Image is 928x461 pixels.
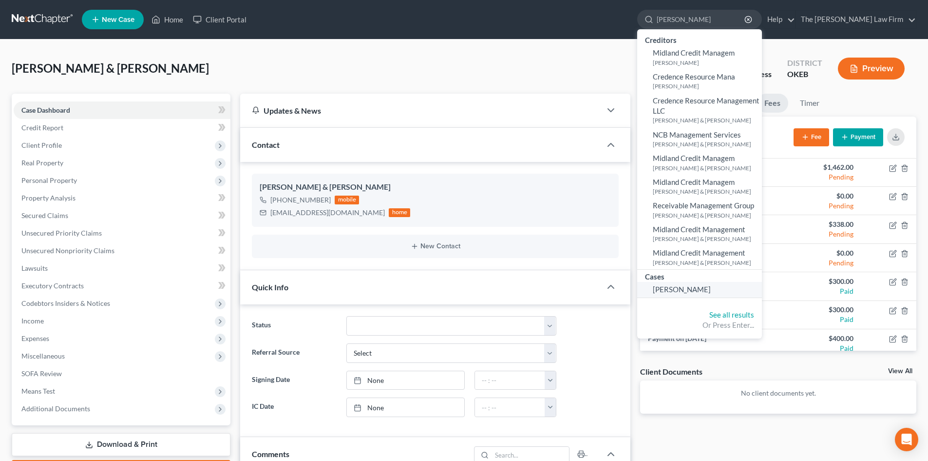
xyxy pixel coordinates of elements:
[786,248,853,258] div: $0.00
[786,220,853,229] div: $338.00
[637,127,762,151] a: NCB Management Services[PERSON_NAME] & [PERSON_NAME]
[14,101,230,119] a: Case Dashboard
[637,175,762,199] a: Midland Credit Managem[PERSON_NAME] & [PERSON_NAME]
[14,119,230,137] a: Credit Report
[653,201,754,210] span: Receivable Management Group
[347,398,464,417] a: None
[648,388,909,398] p: No client documents yet.
[252,282,288,292] span: Quick Info
[653,82,759,90] small: [PERSON_NAME]
[762,11,795,28] a: Help
[21,334,49,342] span: Expenses
[787,58,822,69] div: District
[653,59,759,67] small: [PERSON_NAME]
[102,16,134,23] span: New Case
[247,316,341,336] label: Status
[640,329,778,358] td: Payment on [DATE]
[657,10,746,28] input: Search by name...
[653,235,759,243] small: [PERSON_NAME] & [PERSON_NAME]
[347,371,464,390] a: None
[247,343,341,363] label: Referral Source
[14,207,230,224] a: Secured Claims
[14,277,230,295] a: Executory Contracts
[792,94,827,113] a: Timer
[637,270,762,282] div: Cases
[637,93,762,127] a: Credence Resource Management LLC[PERSON_NAME] & [PERSON_NAME]
[786,277,853,286] div: $300.00
[653,225,745,234] span: Midland Credit Management
[653,130,741,139] span: NCB Management Services
[252,105,589,116] div: Updates & News
[653,178,735,186] span: Midland Credit Managem
[252,449,289,459] span: Comments
[21,264,48,272] span: Lawsuits
[21,211,68,220] span: Secured Claims
[786,343,853,353] div: Paid
[640,366,702,377] div: Client Documents
[14,242,230,260] a: Unsecured Nonpriority Claims
[709,310,754,319] a: See all results
[637,245,762,269] a: Midland Credit Management[PERSON_NAME] & [PERSON_NAME]
[389,208,410,217] div: home
[21,141,62,149] span: Client Profile
[653,48,735,57] span: Midland Credit Managem
[645,320,754,330] div: Or Press Enter...
[653,72,735,81] span: Credence Resource Mana
[637,198,762,222] a: Receivable Management Group[PERSON_NAME] & [PERSON_NAME]
[475,398,545,417] input: -- : --
[637,282,762,297] a: [PERSON_NAME]
[786,258,853,268] div: Pending
[637,151,762,175] a: Midland Credit Managem[PERSON_NAME] & [PERSON_NAME]
[21,387,55,395] span: Means Test
[888,368,912,375] a: View All
[838,58,905,80] button: Preview
[21,404,90,413] span: Additional Documents
[21,194,76,202] span: Property Analysis
[637,69,762,93] a: Credence Resource Mana[PERSON_NAME]
[21,369,62,378] span: SOFA Review
[21,159,63,167] span: Real Property
[637,222,762,246] a: Midland Credit Management[PERSON_NAME] & [PERSON_NAME]
[14,189,230,207] a: Property Analysis
[21,229,102,237] span: Unsecured Priority Claims
[21,317,44,325] span: Income
[260,181,611,193] div: [PERSON_NAME] & [PERSON_NAME]
[786,305,853,315] div: $300.00
[653,116,759,124] small: [PERSON_NAME] & [PERSON_NAME]
[653,248,745,257] span: Midland Credit Management
[188,11,251,28] a: Client Portal
[21,106,70,114] span: Case Dashboard
[653,259,759,267] small: [PERSON_NAME] & [PERSON_NAME]
[833,128,883,146] button: Payment
[786,172,853,182] div: Pending
[653,211,759,220] small: [PERSON_NAME] & [PERSON_NAME]
[12,61,209,75] span: [PERSON_NAME] & [PERSON_NAME]
[786,162,853,172] div: $1,462.00
[653,187,759,196] small: [PERSON_NAME] & [PERSON_NAME]
[786,334,853,343] div: $400.00
[12,433,230,456] a: Download & Print
[21,299,110,307] span: Codebtors Insiders & Notices
[252,140,280,149] span: Contact
[653,154,735,162] span: Midland Credit Managem
[270,208,385,218] div: [EMAIL_ADDRESS][DOMAIN_NAME]
[796,11,916,28] a: The [PERSON_NAME] Law Firm
[786,286,853,296] div: Paid
[653,96,759,115] span: Credence Resource Management LLC
[653,140,759,148] small: [PERSON_NAME] & [PERSON_NAME]
[757,94,788,113] a: Fees
[21,352,65,360] span: Miscellaneous
[147,11,188,28] a: Home
[787,69,822,80] div: OKEB
[895,428,918,451] div: Open Intercom Messenger
[786,229,853,239] div: Pending
[653,164,759,172] small: [PERSON_NAME] & [PERSON_NAME]
[335,196,359,204] div: mobile
[14,224,230,242] a: Unsecured Priority Claims
[260,242,611,250] button: New Contact
[14,260,230,277] a: Lawsuits
[21,176,77,184] span: Personal Property
[475,371,545,390] input: -- : --
[637,33,762,45] div: Creditors
[637,45,762,69] a: Midland Credit Managem[PERSON_NAME]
